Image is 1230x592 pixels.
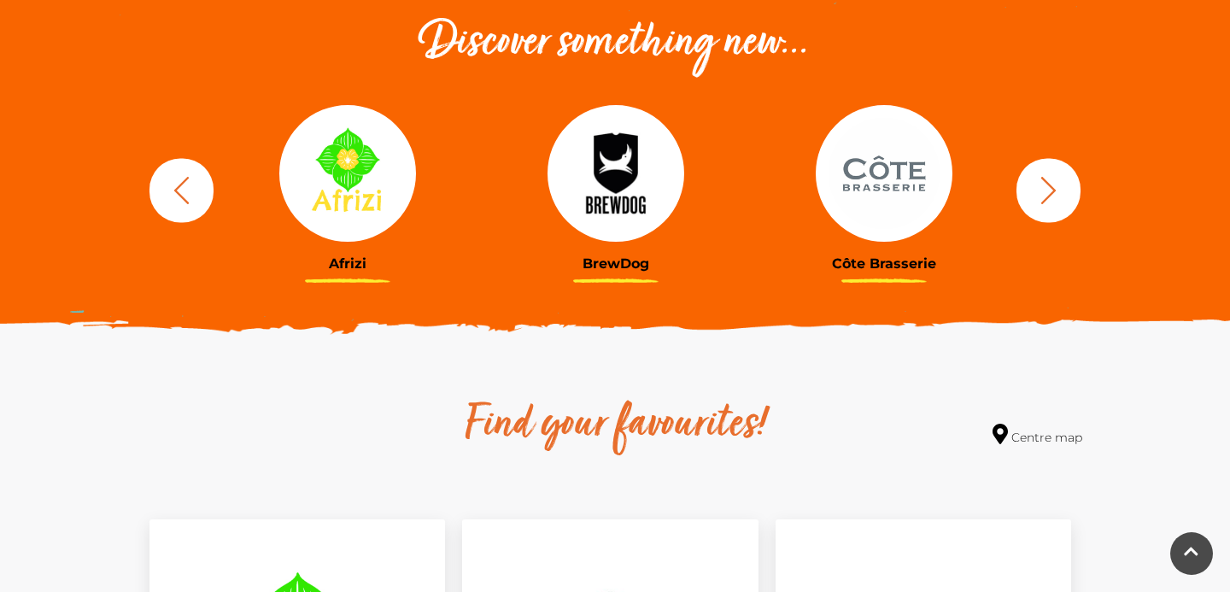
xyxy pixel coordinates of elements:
h3: Côte Brasserie [763,255,1005,272]
h2: Find your favourites! [303,398,927,453]
h3: Afrizi [226,255,469,272]
h2: Discover something new... [141,16,1089,71]
a: Afrizi [226,105,469,272]
a: Centre map [993,424,1082,447]
a: Côte Brasserie [763,105,1005,272]
h3: BrewDog [495,255,737,272]
a: BrewDog [495,105,737,272]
